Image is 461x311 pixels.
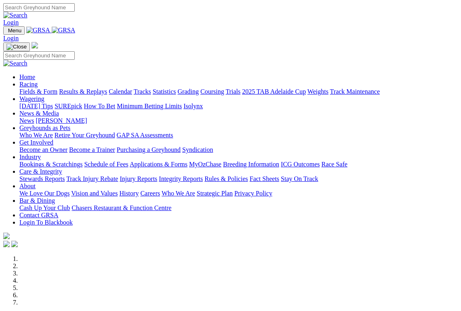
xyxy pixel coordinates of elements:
a: Minimum Betting Limits [117,103,182,109]
a: Privacy Policy [234,190,272,197]
a: Track Maintenance [330,88,380,95]
button: Toggle navigation [3,26,25,35]
div: Care & Integrity [19,175,458,183]
img: Search [3,12,27,19]
a: Wagering [19,95,44,102]
a: Injury Reports [120,175,157,182]
a: Get Involved [19,139,53,146]
img: logo-grsa-white.png [3,233,10,239]
button: Toggle navigation [3,42,30,51]
a: Home [19,74,35,80]
a: Chasers Restaurant & Function Centre [72,204,171,211]
a: Racing [19,81,38,88]
span: Menu [8,27,21,34]
a: Stewards Reports [19,175,65,182]
div: News & Media [19,117,458,124]
a: Cash Up Your Club [19,204,70,211]
a: Isolynx [183,103,203,109]
a: Purchasing a Greyhound [117,146,181,153]
a: SUREpick [55,103,82,109]
a: ICG Outcomes [281,161,320,168]
a: Stay On Track [281,175,318,182]
a: Fact Sheets [250,175,279,182]
input: Search [3,51,75,60]
a: Race Safe [321,161,347,168]
img: GRSA [52,27,76,34]
a: Calendar [109,88,132,95]
a: History [119,190,139,197]
a: Trials [225,88,240,95]
a: Coursing [200,88,224,95]
a: Become a Trainer [69,146,115,153]
a: Weights [307,88,328,95]
a: Grading [178,88,199,95]
a: Who We Are [19,132,53,139]
a: Greyhounds as Pets [19,124,70,131]
a: Industry [19,153,41,160]
a: Applications & Forms [130,161,187,168]
a: Integrity Reports [159,175,203,182]
a: GAP SA Assessments [117,132,173,139]
a: Breeding Information [223,161,279,168]
a: News & Media [19,110,59,117]
a: Become an Owner [19,146,67,153]
a: Login [3,35,19,42]
a: [PERSON_NAME] [36,117,87,124]
a: Syndication [182,146,213,153]
a: Bookings & Scratchings [19,161,82,168]
div: Industry [19,161,458,168]
a: News [19,117,34,124]
input: Search [3,3,75,12]
div: Get Involved [19,146,458,153]
a: Retire Your Greyhound [55,132,115,139]
img: Search [3,60,27,67]
div: Racing [19,88,458,95]
a: Bar & Dining [19,197,55,204]
div: Greyhounds as Pets [19,132,458,139]
a: Vision and Values [71,190,118,197]
a: Schedule of Fees [84,161,128,168]
a: [DATE] Tips [19,103,53,109]
a: Strategic Plan [197,190,233,197]
img: twitter.svg [11,241,18,247]
a: 2025 TAB Adelaide Cup [242,88,306,95]
a: How To Bet [84,103,116,109]
img: facebook.svg [3,241,10,247]
div: Wagering [19,103,458,110]
a: MyOzChase [189,161,221,168]
a: About [19,183,36,189]
a: Track Injury Rebate [66,175,118,182]
a: Results & Replays [59,88,107,95]
a: Care & Integrity [19,168,62,175]
a: Tracks [134,88,151,95]
a: Rules & Policies [204,175,248,182]
div: About [19,190,458,197]
a: Contact GRSA [19,212,58,219]
a: We Love Our Dogs [19,190,69,197]
a: Fields & Form [19,88,57,95]
img: logo-grsa-white.png [32,42,38,48]
a: Login [3,19,19,26]
a: Who We Are [162,190,195,197]
a: Login To Blackbook [19,219,73,226]
img: GRSA [26,27,50,34]
div: Bar & Dining [19,204,458,212]
a: Statistics [153,88,176,95]
img: Close [6,44,27,50]
a: Careers [140,190,160,197]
